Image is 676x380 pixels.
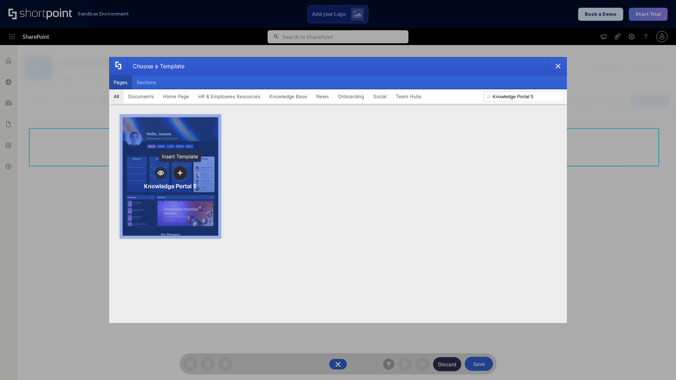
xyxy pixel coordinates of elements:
[265,89,312,103] button: Knowledge Base
[127,57,184,75] div: Choose a Template
[484,91,564,102] input: Search
[312,89,333,103] button: News
[369,89,391,103] button: Social
[641,346,676,380] iframe: Chat Widget
[194,89,265,103] button: HR & Employees Resources
[391,89,426,103] button: Team Hubs
[132,75,161,89] button: Sections
[124,89,158,103] button: Documents
[109,89,124,103] button: All
[158,89,194,103] button: Home Page
[109,57,567,323] div: template selector
[333,89,369,103] button: Onboarding
[109,75,132,89] button: Pages
[144,183,196,190] div: Knowledge Portal 5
